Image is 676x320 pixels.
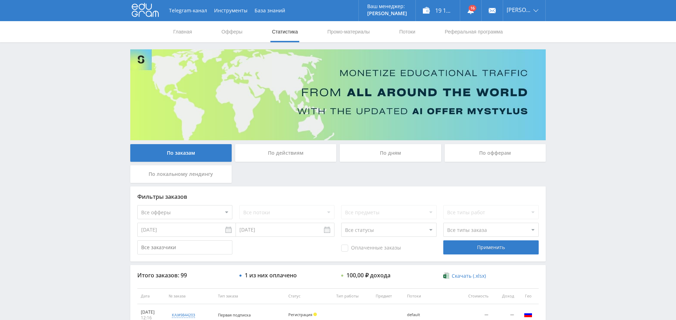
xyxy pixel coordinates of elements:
div: По действиям [235,144,337,162]
div: По офферам [445,144,546,162]
div: Применить [443,240,538,254]
a: Реферальная программа [444,21,503,42]
th: Статус [285,288,333,304]
a: Главная [173,21,193,42]
th: Гео [518,288,539,304]
th: Доход [492,288,518,304]
span: Первая подписка [218,312,251,318]
span: Скачать (.xlsx) [452,273,486,279]
input: Все заказчики [137,240,232,254]
th: Стоимость [456,288,492,304]
span: Холд [313,313,317,316]
div: По локальному лендингу [130,165,232,183]
div: По дням [340,144,441,162]
a: Статистика [271,21,299,42]
p: Ваш менеджер: [367,4,407,9]
div: 1 из них оплачено [245,272,297,278]
img: rus.png [524,310,532,319]
th: Тип заказа [214,288,285,304]
a: Скачать (.xlsx) [443,272,486,279]
div: [DATE] [141,309,162,315]
div: default [407,313,439,317]
a: Офферы [221,21,243,42]
span: [PERSON_NAME] [507,7,531,13]
th: Дата [137,288,165,304]
p: [PERSON_NAME] [367,11,407,16]
img: Banner [130,49,546,140]
div: kai#9844203 [172,312,195,318]
img: xlsx [443,272,449,279]
div: Фильтры заказов [137,193,539,200]
a: Потоки [399,21,416,42]
th: Потоки [403,288,456,304]
span: Оплаченные заказы [341,245,401,252]
span: Регистрация [288,312,312,317]
th: № заказа [165,288,214,304]
th: Предмет [372,288,403,304]
div: 100,00 ₽ дохода [346,272,390,278]
th: Тип работы [333,288,372,304]
a: Промо-материалы [327,21,370,42]
div: По заказам [130,144,232,162]
div: Итого заказов: 99 [137,272,232,278]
